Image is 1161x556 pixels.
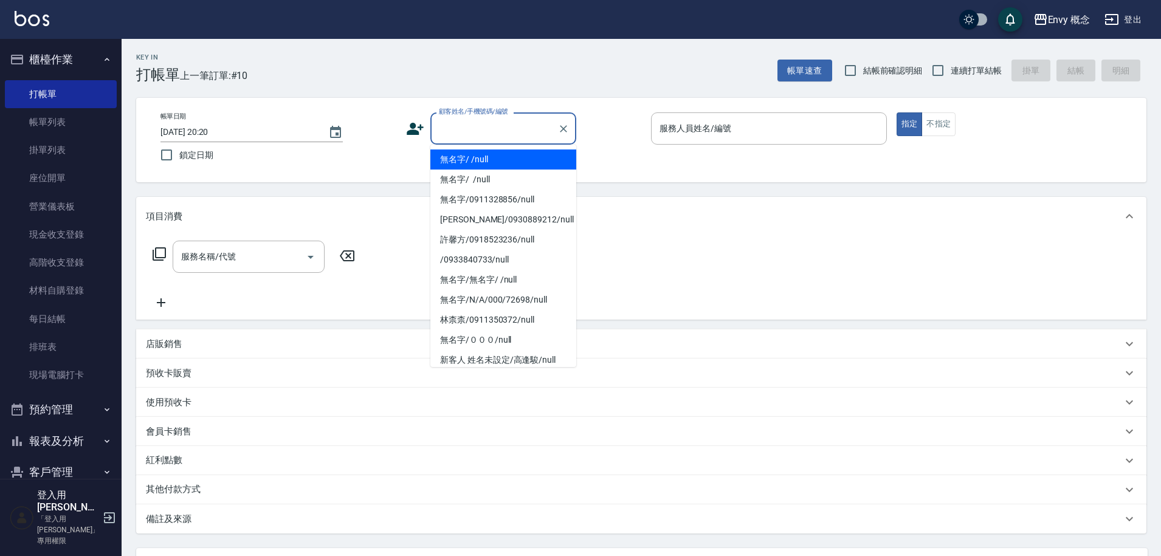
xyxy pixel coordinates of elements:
img: Person [10,506,34,530]
p: 會員卡銷售 [146,425,191,438]
h5: 登入用[PERSON_NAME] [37,489,99,513]
a: 每日結帳 [5,305,117,333]
li: 無名字/無名字/ /null [430,270,576,290]
li: 無名字/0911328856/null [430,190,576,210]
img: Logo [15,11,49,26]
button: 不指定 [922,112,956,136]
button: Clear [555,120,572,137]
a: 現金收支登錄 [5,221,117,249]
button: 客戶管理 [5,456,117,488]
button: Envy 概念 [1028,7,1095,32]
span: 鎖定日期 [179,149,213,162]
p: 預收卡販賣 [146,367,191,380]
input: YYYY/MM/DD hh:mm [160,122,316,142]
button: Open [301,247,320,267]
div: 備註及來源 [136,504,1146,534]
li: 林柰柰/0911350372/null [430,310,576,330]
h2: Key In [136,53,180,61]
div: 其他付款方式 [136,475,1146,504]
p: 項目消費 [146,210,182,223]
li: [PERSON_NAME]/0930889212/null [430,210,576,230]
h3: 打帳單 [136,66,180,83]
p: 其他付款方式 [146,483,207,496]
li: 無名字/ /null [430,149,576,170]
li: 無名字/ /null [430,170,576,190]
button: 櫃檯作業 [5,44,117,75]
button: 指定 [897,112,923,136]
a: 打帳單 [5,80,117,108]
span: 連續打單結帳 [951,64,1002,77]
button: Choose date, selected date is 2025-08-22 [321,118,350,147]
a: 帳單列表 [5,108,117,136]
button: 預約管理 [5,394,117,425]
li: 無名字/０００/null [430,330,576,350]
span: 上一筆訂單:#10 [180,68,248,83]
a: 排班表 [5,333,117,361]
div: 會員卡銷售 [136,417,1146,446]
li: /0933840733/null [430,250,576,270]
p: 紅利點數 [146,454,188,467]
a: 材料自購登錄 [5,276,117,304]
p: 備註及來源 [146,513,191,526]
li: 新客人 姓名未設定/高逢駿/null [430,350,576,370]
div: 項目消費 [136,197,1146,236]
a: 高階收支登錄 [5,249,117,276]
button: 報表及分析 [5,425,117,457]
a: 座位開單 [5,164,117,192]
button: save [998,7,1022,32]
div: Envy 概念 [1048,12,1090,27]
a: 營業儀表板 [5,193,117,221]
button: 登出 [1100,9,1146,31]
p: 店販銷售 [146,338,182,351]
a: 掛單列表 [5,136,117,164]
li: 許馨方/0918523236/null [430,230,576,250]
p: 使用預收卡 [146,396,191,409]
li: 無名字/N/A/000/72698/null [430,290,576,310]
button: 帳單速查 [777,60,832,82]
div: 使用預收卡 [136,388,1146,417]
span: 結帳前確認明細 [863,64,923,77]
div: 店販銷售 [136,329,1146,359]
div: 預收卡販賣 [136,359,1146,388]
label: 帳單日期 [160,112,186,121]
p: 「登入用[PERSON_NAME]」專用權限 [37,513,99,546]
a: 現場電腦打卡 [5,361,117,389]
div: 紅利點數 [136,446,1146,475]
label: 顧客姓名/手機號碼/編號 [439,107,508,116]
